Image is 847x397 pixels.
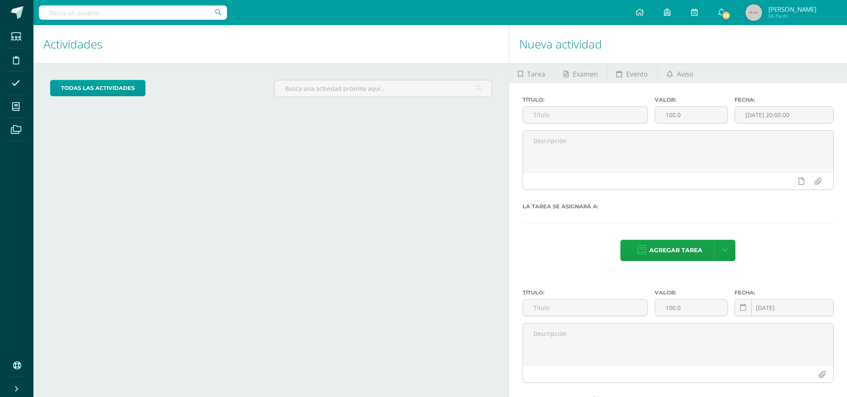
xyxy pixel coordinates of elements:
[735,107,834,123] input: Fecha de entrega
[519,25,837,63] h1: Nueva actividad
[523,289,648,296] label: Título:
[43,25,499,63] h1: Actividades
[735,300,834,316] input: Fecha de entrega
[509,63,554,83] a: Tarea
[523,97,648,103] label: Título:
[655,289,727,296] label: Valor:
[768,13,816,20] span: Mi Perfil
[677,64,694,84] span: Aviso
[523,300,648,316] input: Título
[555,63,607,83] a: Examen
[655,97,727,103] label: Valor:
[39,5,227,20] input: Busca un usuario...
[658,63,702,83] a: Aviso
[626,64,648,84] span: Evento
[649,240,702,261] span: Agregar tarea
[722,11,731,20] span: 25
[735,97,834,103] label: Fecha:
[768,5,816,13] span: [PERSON_NAME]
[655,300,727,316] input: Puntos máximos
[655,107,727,123] input: Puntos máximos
[527,64,545,84] span: Tarea
[50,80,145,96] a: todas las Actividades
[745,4,762,21] img: 45x45
[275,80,491,97] input: Busca una actividad próxima aquí...
[523,107,648,123] input: Título
[523,203,834,210] label: La tarea se asignará a:
[735,289,834,296] label: Fecha:
[573,64,598,84] span: Examen
[607,63,657,83] a: Evento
